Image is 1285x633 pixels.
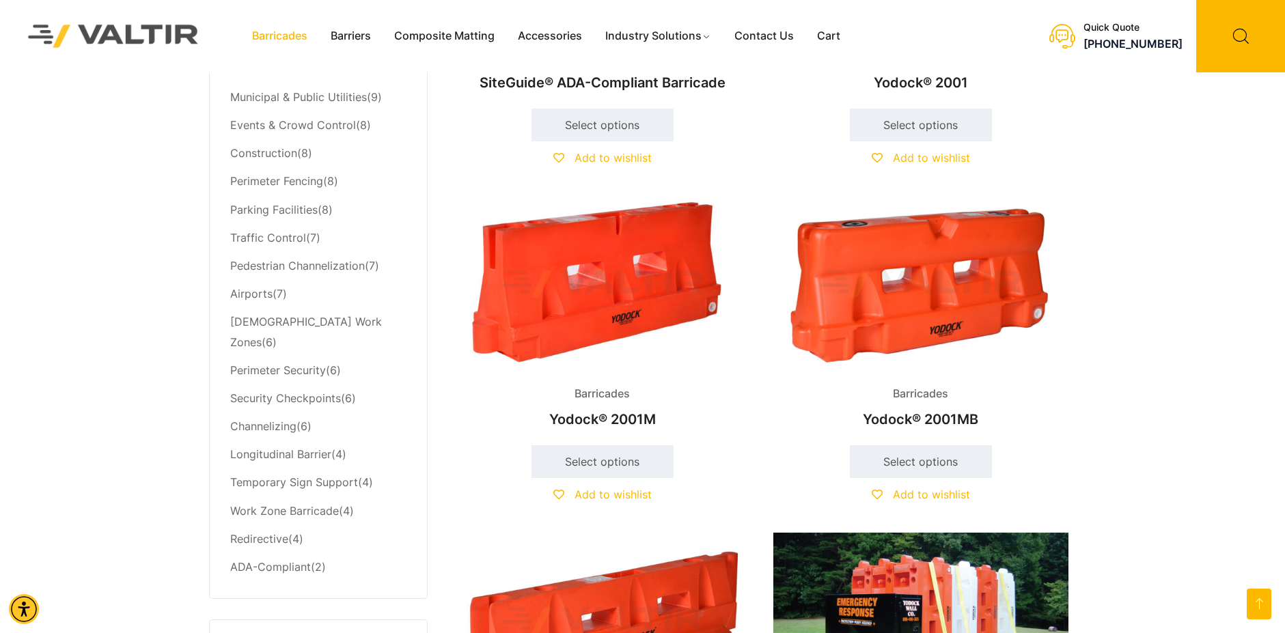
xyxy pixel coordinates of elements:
a: Composite Matting [383,26,506,46]
a: Airports [230,287,273,300]
div: Accessibility Menu [9,594,39,624]
span: Add to wishlist [575,151,652,165]
a: Pedestrian Channelization [230,259,365,272]
h2: Yodock® 2001M [455,404,750,434]
li: (4) [230,469,406,497]
li: (7) [230,280,406,308]
a: Longitudinal Barrier [230,447,331,461]
a: Municipal & Public Utilities [230,90,367,104]
a: Security Checkpoints [230,391,341,405]
img: Barricades [455,196,750,373]
a: Traffic Control [230,231,306,244]
a: Parking Facilities [230,203,318,216]
li: (4) [230,497,406,525]
li: (2) [230,553,406,578]
a: Industry Solutions [594,26,723,46]
li: (4) [230,441,406,469]
li: (7) [230,252,406,280]
li: (6) [230,385,406,413]
h2: Yodock® 2001MB [773,404,1068,434]
a: Contact Us [723,26,805,46]
a: Select options for “Yodock® 2001” [850,109,992,141]
h2: Yodock® 2001 [773,68,1068,98]
span: Barricades [564,384,640,404]
a: Add to wishlist [872,488,970,501]
a: BarricadesYodock® 2001M [455,196,750,434]
li: (8) [230,168,406,196]
a: Accessories [506,26,594,46]
a: Barriers [319,26,383,46]
a: [DEMOGRAPHIC_DATA] Work Zones [230,315,382,349]
div: Quick Quote [1083,22,1183,33]
a: Work Zone Barricade [230,504,339,518]
a: Channelizing [230,419,296,433]
a: Add to wishlist [553,488,652,501]
li: (9) [230,84,406,112]
li: (8) [230,112,406,140]
a: Cart [805,26,852,46]
a: Select options for “Yodock® 2001MB” [850,445,992,478]
a: Select options for “SiteGuide® ADA-Compliant Barricade” [531,109,674,141]
li: (8) [230,196,406,224]
a: Redirective [230,532,288,546]
img: Barricades [773,196,1068,373]
li: (6) [230,356,406,384]
span: Add to wishlist [893,488,970,501]
li: (6) [230,413,406,441]
a: BarricadesYodock® 2001MB [773,196,1068,434]
a: Events & Crowd Control [230,118,356,132]
li: (6) [230,308,406,356]
a: Perimeter Fencing [230,174,323,188]
li: (7) [230,224,406,252]
a: Perimeter Security [230,363,326,377]
a: Temporary Sign Support [230,475,358,489]
span: Add to wishlist [575,488,652,501]
a: Construction [230,146,297,160]
img: Valtir Rentals [10,7,217,66]
a: Barricades [240,26,319,46]
a: call (888) 496-3625 [1083,37,1183,51]
span: Add to wishlist [893,151,970,165]
span: Barricades [883,384,958,404]
li: (4) [230,525,406,553]
a: Select options for “Yodock® 2001M” [531,445,674,478]
a: Add to wishlist [553,151,652,165]
a: Open this option [1247,589,1271,619]
li: (8) [230,140,406,168]
a: ADA-Compliant [230,560,311,574]
a: Add to wishlist [872,151,970,165]
h2: SiteGuide® ADA-Compliant Barricade [455,68,750,98]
